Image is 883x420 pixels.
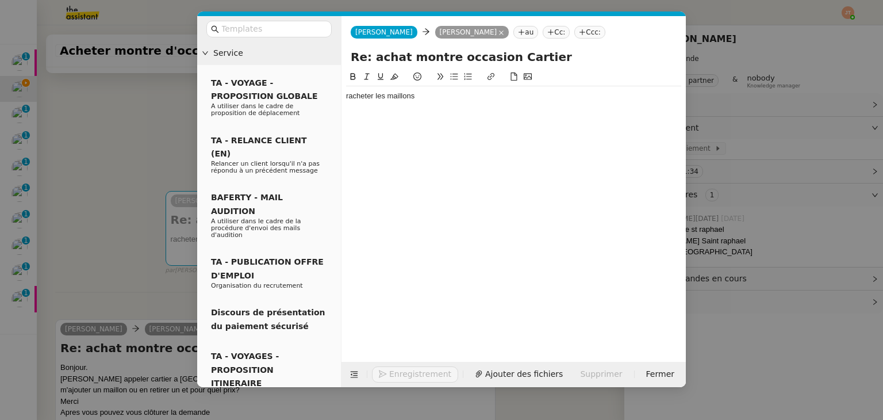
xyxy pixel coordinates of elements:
nz-tag: Cc: [543,26,570,39]
button: Ajouter des fichiers [468,366,570,383]
span: Discours de présentation du paiement sécurisé [211,308,325,330]
nz-tag: au [513,26,538,39]
span: TA - PUBLICATION OFFRE D'EMPLOI [211,257,324,280]
span: A utiliser dans le cadre de proposition de déplacement [211,102,300,117]
button: Fermer [639,366,681,383]
span: Service [213,47,336,60]
input: Templates [221,22,325,36]
span: TA - RELANCE CLIENT (EN) [211,136,307,158]
span: A utiliser dans le cadre de la procédure d'envoi des mails d'audition [211,217,301,239]
button: Supprimer [573,366,629,383]
nz-tag: [PERSON_NAME] [435,26,509,39]
div: racheter les maillons [346,91,681,101]
span: Ajouter des fichiers [485,368,563,381]
input: Subject [351,48,677,66]
span: BAFERTY - MAIL AUDITION [211,193,283,215]
span: [PERSON_NAME] [355,28,413,36]
span: Relancer un client lorsqu'il n'a pas répondu à un précédent message [211,160,320,174]
span: TA - VOYAGE - PROPOSITION GLOBALE [211,78,317,101]
span: TA - VOYAGES - PROPOSITION ITINERAIRE [211,352,279,388]
span: Organisation du recrutement [211,282,303,289]
button: Enregistrement [372,366,458,383]
span: Fermer [646,368,674,381]
div: Service [197,42,341,64]
nz-tag: Ccc: [574,26,605,39]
